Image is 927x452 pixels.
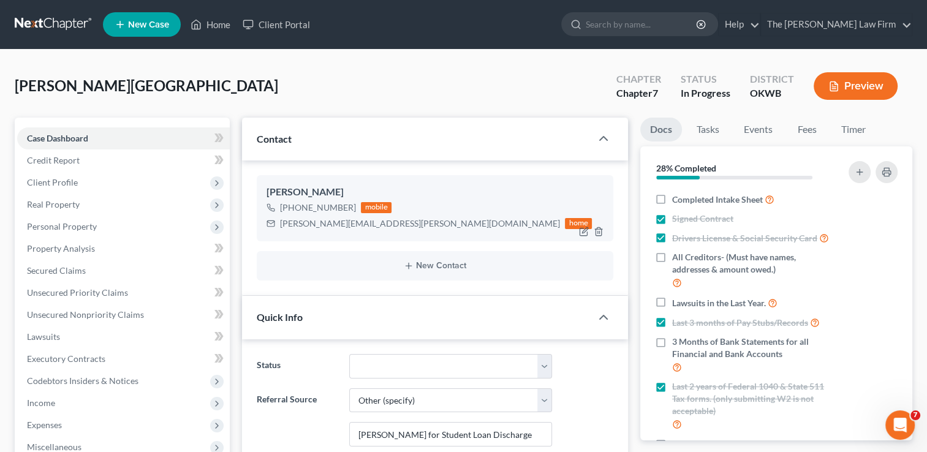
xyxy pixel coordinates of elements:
button: Preview [814,72,898,100]
a: Executory Contracts [17,348,230,370]
span: Case Dashboard [27,133,88,143]
span: Property Analysis [27,243,95,254]
a: Case Dashboard [17,127,230,149]
div: OKWB [750,86,794,100]
iframe: Intercom live chat [885,410,915,440]
span: Real Property Deeds and Mortgages [672,439,808,451]
label: Referral Source [251,388,342,447]
span: 3 Months of Bank Statements for all Financial and Bank Accounts [672,336,834,360]
a: Timer [831,118,876,141]
div: Chapter [616,86,661,100]
span: Expenses [27,420,62,430]
a: Tasks [687,118,729,141]
strong: 28% Completed [656,163,716,173]
a: Fees [787,118,827,141]
span: Unsecured Priority Claims [27,287,128,298]
span: Last 2 years of Federal 1040 & State 511 Tax forms. (only submitting W2 is not acceptable) [672,380,834,417]
span: Signed Contract [672,213,733,225]
a: Unsecured Nonpriority Claims [17,304,230,326]
div: home [565,218,592,229]
span: Codebtors Insiders & Notices [27,375,138,386]
div: [PHONE_NUMBER] [280,202,356,214]
span: Client Profile [27,177,78,187]
span: All Creditors- (Must have names, addresses & amount owed.) [672,251,834,276]
span: Miscellaneous [27,442,81,452]
span: Completed Intake Sheet [672,194,763,206]
span: Quick Info [257,311,303,323]
a: Unsecured Priority Claims [17,282,230,304]
button: New Contact [267,261,603,271]
div: mobile [361,202,392,213]
a: Help [719,13,760,36]
span: Income [27,397,55,408]
label: Status [251,354,342,379]
span: 7 [653,87,658,99]
span: Personal Property [27,221,97,232]
div: Chapter [616,72,661,86]
a: Property Analysis [17,238,230,260]
span: Real Property [27,199,80,209]
span: Secured Claims [27,265,86,276]
span: Unsecured Nonpriority Claims [27,309,144,320]
span: Last 3 months of Pay Stubs/Records [672,317,808,329]
span: New Case [128,20,169,29]
a: Docs [640,118,682,141]
div: [PERSON_NAME][EMAIL_ADDRESS][PERSON_NAME][DOMAIN_NAME] [280,217,560,230]
a: Lawsuits [17,326,230,348]
a: Home [184,13,236,36]
a: Client Portal [236,13,316,36]
span: Contact [257,133,292,145]
div: In Progress [681,86,730,100]
a: Credit Report [17,149,230,171]
input: Search by name... [586,13,698,36]
div: Status [681,72,730,86]
a: The [PERSON_NAME] Law Firm [761,13,912,36]
span: [PERSON_NAME][GEOGRAPHIC_DATA] [15,77,278,94]
span: Lawsuits in the Last Year. [672,297,766,309]
div: District [750,72,794,86]
span: Executory Contracts [27,353,105,364]
span: Credit Report [27,155,80,165]
span: Lawsuits [27,331,60,342]
span: 7 [910,410,920,420]
a: Events [734,118,782,141]
input: Other Referral Source [350,423,551,446]
a: Secured Claims [17,260,230,282]
div: [PERSON_NAME] [267,185,603,200]
span: Drivers License & Social Security Card [672,232,817,244]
